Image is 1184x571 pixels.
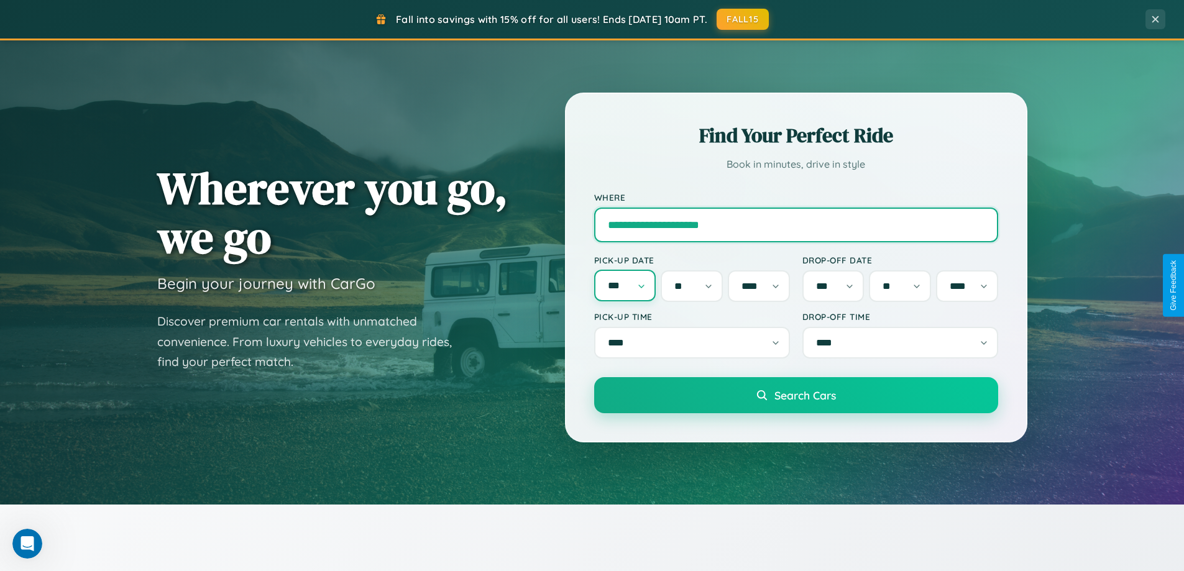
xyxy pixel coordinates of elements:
[594,377,998,413] button: Search Cars
[157,311,468,372] p: Discover premium car rentals with unmatched convenience. From luxury vehicles to everyday rides, ...
[594,311,790,322] label: Pick-up Time
[157,163,508,262] h1: Wherever you go, we go
[774,388,836,402] span: Search Cars
[396,13,707,25] span: Fall into savings with 15% off for all users! Ends [DATE] 10am PT.
[594,122,998,149] h2: Find Your Perfect Ride
[717,9,769,30] button: FALL15
[594,255,790,265] label: Pick-up Date
[157,274,375,293] h3: Begin your journey with CarGo
[1169,260,1178,311] div: Give Feedback
[594,192,998,203] label: Where
[594,155,998,173] p: Book in minutes, drive in style
[12,529,42,559] iframe: Intercom live chat
[802,255,998,265] label: Drop-off Date
[802,311,998,322] label: Drop-off Time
